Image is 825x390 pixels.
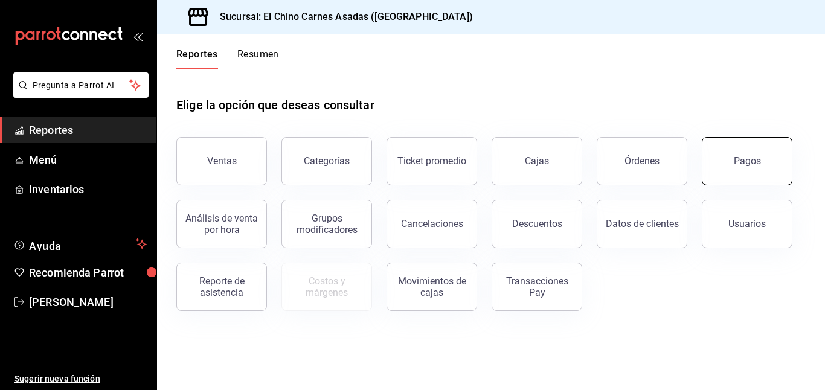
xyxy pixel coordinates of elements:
[394,275,469,298] div: Movimientos de cajas
[176,48,218,69] button: Reportes
[184,275,259,298] div: Reporte de asistencia
[387,137,477,185] button: Ticket promedio
[492,263,582,311] button: Transacciones Pay
[176,263,267,311] button: Reporte de asistencia
[512,218,562,229] div: Descuentos
[210,10,473,24] h3: Sucursal: El Chino Carnes Asadas ([GEOGRAPHIC_DATA])
[14,372,147,385] span: Sugerir nueva función
[734,155,761,167] div: Pagos
[728,218,766,229] div: Usuarios
[184,213,259,235] div: Análisis de venta por hora
[281,263,372,311] button: Contrata inventarios para ver este reporte
[29,181,147,197] span: Inventarios
[525,155,549,167] div: Cajas
[29,294,147,310] span: [PERSON_NAME]
[29,237,131,251] span: Ayuda
[133,31,143,41] button: open_drawer_menu
[207,155,237,167] div: Ventas
[176,200,267,248] button: Análisis de venta por hora
[606,218,679,229] div: Datos de clientes
[176,137,267,185] button: Ventas
[597,200,687,248] button: Datos de clientes
[304,155,350,167] div: Categorías
[492,137,582,185] button: Cajas
[289,213,364,235] div: Grupos modificadores
[281,200,372,248] button: Grupos modificadores
[397,155,466,167] div: Ticket promedio
[289,275,364,298] div: Costos y márgenes
[597,137,687,185] button: Órdenes
[176,96,374,114] h1: Elige la opción que deseas consultar
[702,137,792,185] button: Pagos
[29,264,147,281] span: Recomienda Parrot
[702,200,792,248] button: Usuarios
[281,137,372,185] button: Categorías
[237,48,279,69] button: Resumen
[176,48,279,69] div: navigation tabs
[499,275,574,298] div: Transacciones Pay
[33,79,130,92] span: Pregunta a Parrot AI
[13,72,149,98] button: Pregunta a Parrot AI
[29,152,147,168] span: Menú
[387,263,477,311] button: Movimientos de cajas
[401,218,463,229] div: Cancelaciones
[492,200,582,248] button: Descuentos
[387,200,477,248] button: Cancelaciones
[29,122,147,138] span: Reportes
[624,155,660,167] div: Órdenes
[8,88,149,100] a: Pregunta a Parrot AI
